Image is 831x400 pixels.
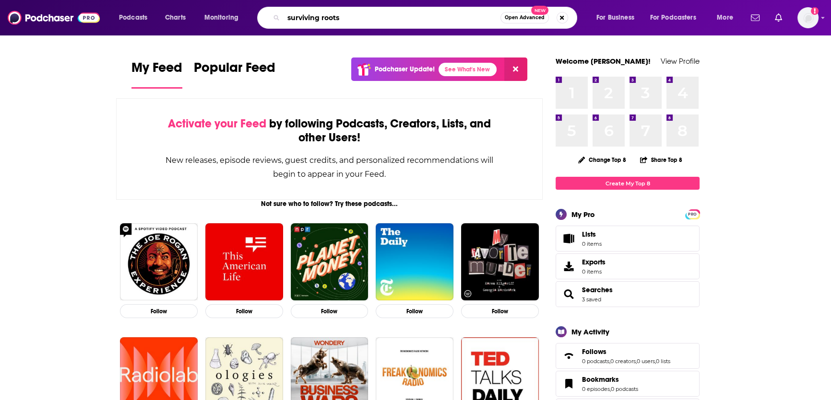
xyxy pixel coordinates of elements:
input: Search podcasts, credits, & more... [284,10,500,25]
button: open menu [590,10,646,25]
span: , [636,358,637,365]
span: Lists [559,232,578,245]
span: Follows [556,343,700,369]
span: Exports [582,258,605,266]
span: , [655,358,656,365]
button: Follow [120,304,198,318]
button: Open AdvancedNew [500,12,549,23]
button: open menu [644,10,710,25]
button: Share Top 8 [640,150,683,169]
a: See What's New [439,63,497,76]
span: Bookmarks [582,375,619,384]
span: Charts [165,11,186,24]
a: 0 users [637,358,655,365]
span: For Podcasters [650,11,696,24]
a: Searches [582,286,613,294]
span: Exports [559,260,578,273]
span: Lists [582,230,602,239]
svg: Add a profile image [811,7,819,15]
a: Welcome [PERSON_NAME]! [556,57,651,66]
div: Search podcasts, credits, & more... [266,7,586,29]
img: The Joe Rogan Experience [120,223,198,301]
a: 3 saved [582,296,601,303]
img: Planet Money [291,223,368,301]
button: Follow [291,304,368,318]
a: 0 creators [610,358,636,365]
span: Bookmarks [556,371,700,397]
img: Podchaser - Follow, Share and Rate Podcasts [8,9,100,27]
button: open menu [198,10,251,25]
a: Charts [159,10,191,25]
p: Podchaser Update! [375,65,435,73]
span: Searches [556,281,700,307]
div: My Pro [571,210,595,219]
button: Follow [376,304,453,318]
span: Open Advanced [505,15,545,20]
span: Lists [582,230,596,239]
span: 0 items [582,240,602,247]
span: Popular Feed [194,59,275,81]
a: Bookmarks [582,375,638,384]
a: Follows [582,347,670,356]
a: 0 episodes [582,386,610,392]
span: Follows [582,347,606,356]
button: Change Top 8 [572,154,632,166]
a: Follows [559,349,578,363]
a: Show notifications dropdown [771,10,786,26]
a: 0 podcasts [582,358,609,365]
img: My Favorite Murder with Karen Kilgariff and Georgia Hardstark [461,223,539,301]
div: Not sure who to follow? Try these podcasts... [116,200,543,208]
span: Activate your Feed [168,116,266,131]
img: User Profile [797,7,819,28]
a: Popular Feed [194,59,275,89]
span: For Business [596,11,634,24]
div: My Activity [571,327,609,336]
div: New releases, episode reviews, guest credits, and personalized recommendations will begin to appe... [165,153,494,181]
span: My Feed [131,59,182,81]
a: Lists [556,226,700,251]
a: Exports [556,253,700,279]
button: Follow [461,304,539,318]
span: , [609,358,610,365]
div: by following Podcasts, Creators, Lists, and other Users! [165,117,494,145]
button: Follow [205,304,283,318]
button: Show profile menu [797,7,819,28]
a: Create My Top 8 [556,177,700,190]
span: Monitoring [204,11,238,24]
a: 0 podcasts [611,386,638,392]
span: Podcasts [119,11,147,24]
span: New [531,6,548,15]
a: Show notifications dropdown [747,10,763,26]
a: My Feed [131,59,182,89]
a: 0 lists [656,358,670,365]
button: open menu [112,10,160,25]
span: 0 items [582,268,605,275]
a: View Profile [661,57,700,66]
button: open menu [710,10,745,25]
img: This American Life [205,223,283,301]
a: Bookmarks [559,377,578,390]
a: PRO [687,210,698,217]
span: Logged in as vivianamoreno [797,7,819,28]
span: More [717,11,733,24]
a: Searches [559,287,578,301]
img: The Daily [376,223,453,301]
